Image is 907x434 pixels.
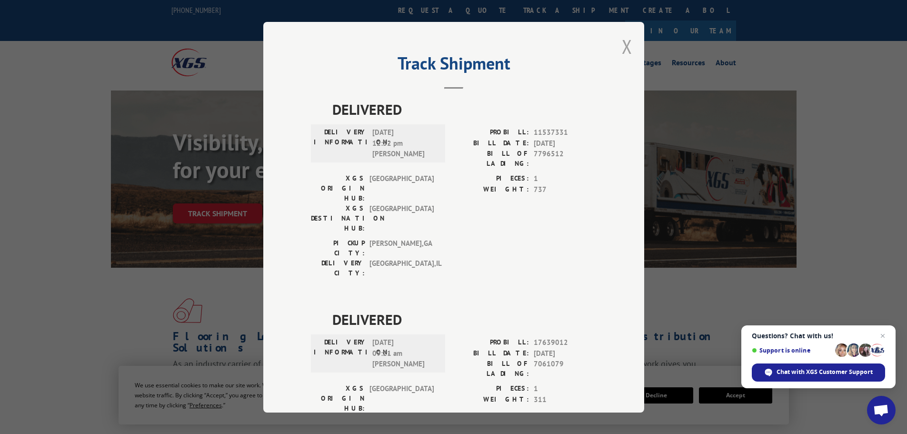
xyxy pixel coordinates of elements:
span: [GEOGRAPHIC_DATA] [369,203,434,233]
div: Open chat [867,396,896,424]
span: DELIVERED [332,99,597,120]
button: Close modal [622,34,632,59]
span: [DATE] [534,348,597,359]
span: 7061079 [534,359,597,379]
span: 11537331 [534,127,597,138]
span: Close chat [877,330,888,342]
span: [GEOGRAPHIC_DATA] [369,384,434,414]
span: Chat with XGS Customer Support [777,368,873,376]
label: BILL DATE: [454,348,529,359]
span: 1 [534,384,597,394]
label: BILL OF LADING: [454,359,529,379]
label: PIECES: [454,173,529,184]
span: 737 [534,184,597,195]
span: 7796512 [534,149,597,169]
label: WEIGHT: [454,394,529,405]
span: 17639012 [534,337,597,348]
div: Chat with XGS Customer Support [752,363,885,382]
span: [DATE] 09:21 am [PERSON_NAME] [372,337,437,370]
label: DELIVERY INFORMATION: [314,337,368,370]
label: BILL OF LADING: [454,149,529,169]
label: PROBILL: [454,127,529,138]
label: BILL DATE: [454,138,529,149]
label: WEIGHT: [454,184,529,195]
label: PIECES: [454,384,529,394]
label: XGS DESTINATION HUB: [311,203,365,233]
span: Questions? Chat with us! [752,332,885,340]
span: DELIVERED [332,309,597,330]
label: XGS ORIGIN HUB: [311,173,365,203]
span: Support is online [752,347,832,354]
label: DELIVERY INFORMATION: [314,127,368,160]
label: DELIVERY CITY: [311,258,365,278]
span: [GEOGRAPHIC_DATA] , IL [369,258,434,278]
label: PROBILL: [454,337,529,348]
span: [PERSON_NAME] , GA [369,238,434,258]
span: [DATE] [534,138,597,149]
span: [DATE] 12:32 pm [PERSON_NAME] [372,127,437,160]
label: PICKUP CITY: [311,238,365,258]
span: 1 [534,173,597,184]
span: [GEOGRAPHIC_DATA] [369,173,434,203]
span: 311 [534,394,597,405]
h2: Track Shipment [311,57,597,75]
label: XGS ORIGIN HUB: [311,384,365,414]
